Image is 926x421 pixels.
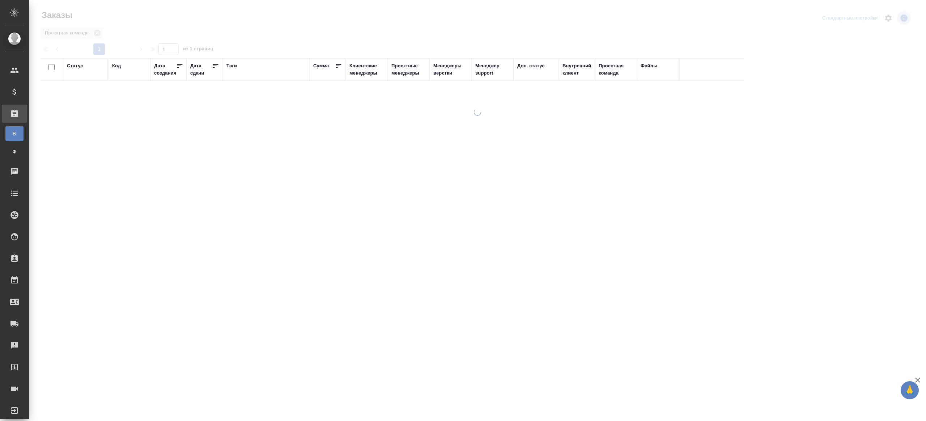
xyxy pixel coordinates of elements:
div: Доп. статус [517,62,545,70]
div: Дата сдачи [190,62,212,77]
div: Проектные менеджеры [391,62,426,77]
div: Дата создания [154,62,176,77]
div: Менеджеры верстки [433,62,468,77]
div: Статус [67,62,83,70]
span: В [9,130,20,137]
a: Ф [5,144,24,159]
span: Ф [9,148,20,155]
div: Файлы [641,62,657,70]
div: Менеджер support [475,62,510,77]
div: Тэги [226,62,237,70]
div: Сумма [313,62,329,70]
div: Внутренний клиент [562,62,591,77]
div: Проектная команда [599,62,633,77]
div: Код [112,62,121,70]
div: Клиентские менеджеры [349,62,384,77]
span: 🙏 [904,383,916,398]
a: В [5,126,24,141]
button: 🙏 [901,381,919,399]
